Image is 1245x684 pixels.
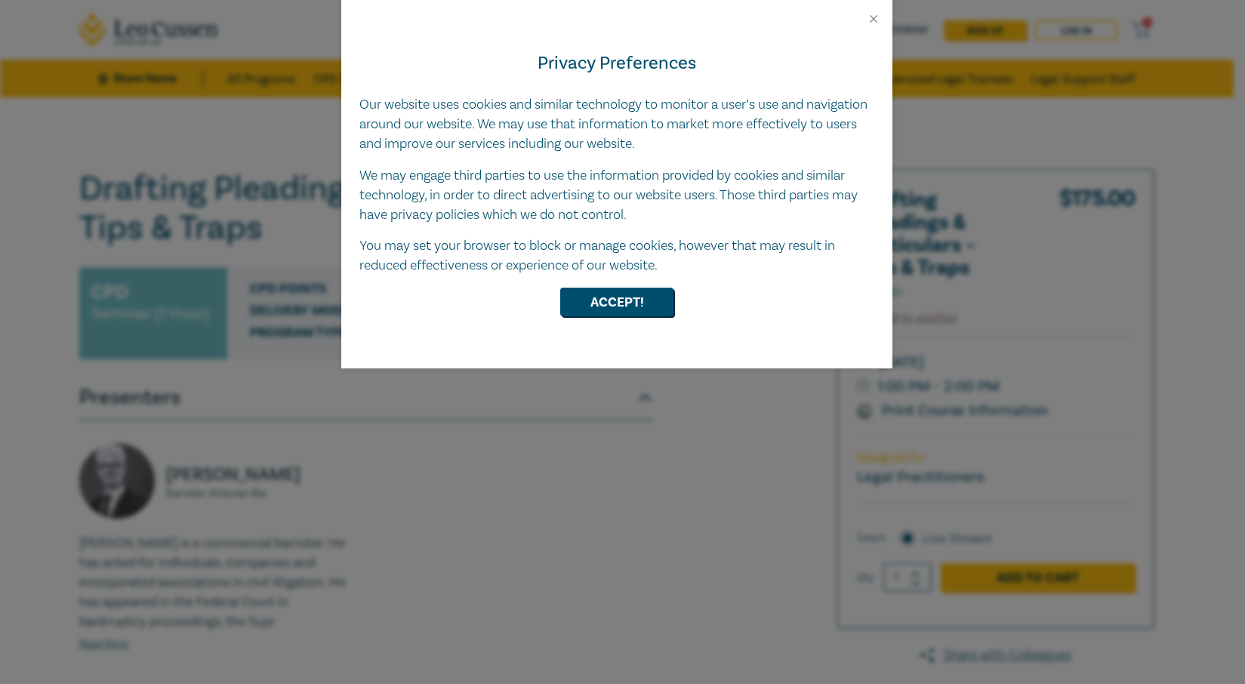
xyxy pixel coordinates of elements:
[359,236,874,276] p: You may set your browser to block or manage cookies, however that may result in reduced effective...
[359,166,874,225] p: We may engage third parties to use the information provided by cookies and similar technology, in...
[867,12,880,26] button: Close
[359,50,874,77] h4: Privacy Preferences
[560,288,673,316] button: Accept!
[359,95,874,154] p: Our website uses cookies and similar technology to monitor a user’s use and navigation around our...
